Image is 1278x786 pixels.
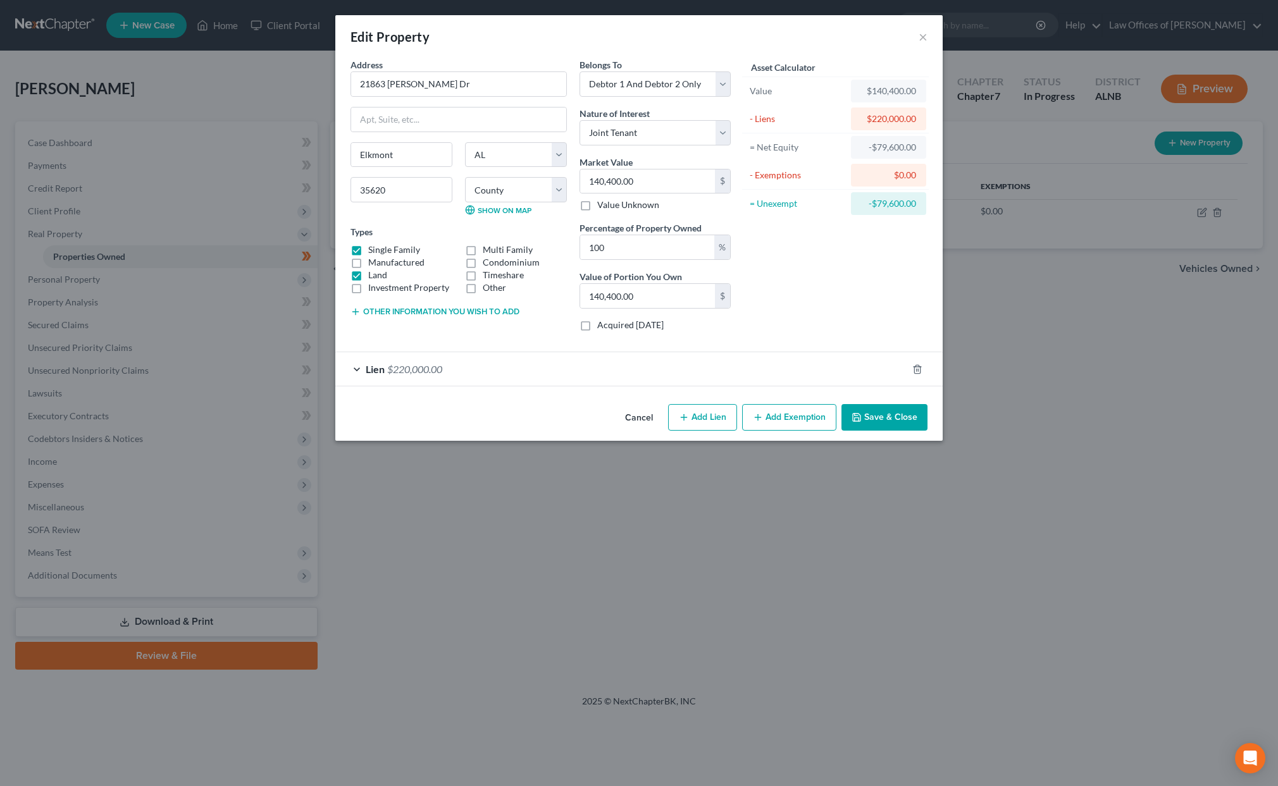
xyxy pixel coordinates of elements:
[368,281,449,294] label: Investment Property
[861,141,916,154] div: -$79,600.00
[715,284,730,308] div: $
[580,169,715,193] input: 0.00
[742,404,836,431] button: Add Exemption
[1235,743,1265,773] div: Open Intercom Messenger
[580,270,682,283] label: Value of Portion You Own
[580,107,650,120] label: Nature of Interest
[861,169,916,181] div: $0.00
[750,197,845,210] div: = Unexempt
[715,169,730,193] div: $
[861,113,916,125] div: $220,000.00
[580,59,622,70] span: Belongs To
[368,269,387,281] label: Land
[597,199,659,211] label: Value Unknown
[580,221,702,235] label: Percentage of Property Owned
[351,225,373,238] label: Types
[714,235,730,259] div: %
[483,281,506,294] label: Other
[861,85,916,97] div: $140,400.00
[483,243,533,256] label: Multi Family
[351,177,452,202] input: Enter zip...
[615,405,663,431] button: Cancel
[351,107,566,132] input: Apt, Suite, etc...
[483,269,524,281] label: Timeshare
[597,319,664,331] label: Acquired [DATE]
[580,235,714,259] input: 0.00
[861,197,916,210] div: -$79,600.00
[750,113,845,125] div: - Liens
[368,256,425,269] label: Manufactured
[841,404,927,431] button: Save & Close
[465,205,531,215] a: Show on Map
[351,143,452,167] input: Enter city...
[351,307,519,317] button: Other information you wish to add
[751,61,816,74] label: Asset Calculator
[668,404,737,431] button: Add Lien
[750,85,845,97] div: Value
[366,363,385,375] span: Lien
[750,141,845,154] div: = Net Equity
[580,284,715,308] input: 0.00
[351,72,566,96] input: Enter address...
[483,256,540,269] label: Condominium
[919,29,927,44] button: ×
[351,28,430,46] div: Edit Property
[750,169,845,181] div: - Exemptions
[351,59,383,70] span: Address
[387,363,442,375] span: $220,000.00
[368,243,420,256] label: Single Family
[580,156,633,169] label: Market Value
